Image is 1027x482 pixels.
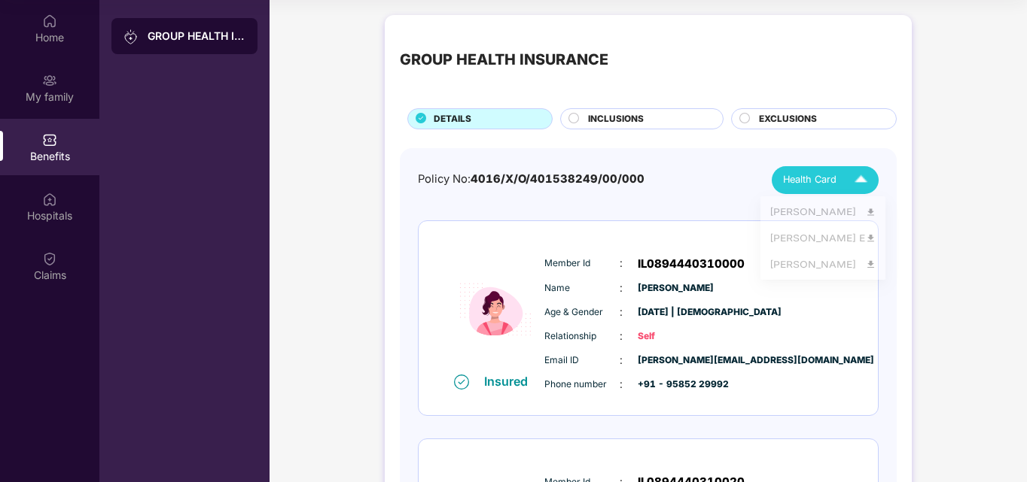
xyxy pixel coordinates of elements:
[865,209,876,220] img: svg+xml;base64,PHN2ZyB4bWxucz0iaHR0cDovL3d3dy53My5vcmcvMjAwMC9zdmciIHdpZHRoPSI0OCIgaGVpZ2h0PSI0OC...
[620,376,623,393] span: :
[400,48,608,71] div: GROUP HEALTH INSURANCE
[544,305,620,320] span: Age & Gender
[638,353,713,368] span: [PERSON_NAME][EMAIL_ADDRESS][DOMAIN_NAME]
[769,206,876,223] div: [PERSON_NAME]
[484,374,537,389] div: Insured
[638,281,713,296] span: [PERSON_NAME]
[123,29,139,44] img: svg+xml;base64,PHN2ZyB3aWR0aD0iMjAiIGhlaWdodD0iMjAiIHZpZXdCb3g9IjAgMCAyMCAyMCIgZmlsbD0ibm9uZSIgeG...
[42,132,57,147] img: svg+xml;base64,PHN2ZyBpZD0iQmVuZWZpdHMiIHhtbG5zPSJodHRwOi8vd3d3LnczLm9yZy8yMDAwL3N2ZyIgd2lkdGg9Ij...
[769,266,876,283] div: [PERSON_NAME]
[544,377,620,392] span: Phone number
[588,112,644,126] span: INCLUSIONS
[544,329,620,344] span: Relationship
[638,255,745,273] span: IL0894440310000
[450,246,541,373] img: icon
[638,377,713,392] span: +91 - 95852 29992
[848,167,874,193] img: Icuh8uwCUCF+XjCZyLQsAKiDCM9HiE6CMYmKQaPGkZKaA32CAAACiQcFBJY0IsAAAAASUVORK5CYII=
[783,172,837,187] span: Health Card
[865,269,876,280] img: svg+xml;base64,PHN2ZyB4bWxucz0iaHR0cDovL3d3dy53My5vcmcvMjAwMC9zdmciIHdpZHRoPSI0OCIgaGVpZ2h0PSI0OC...
[620,255,623,271] span: :
[544,281,620,296] span: Name
[42,192,57,207] img: svg+xml;base64,PHN2ZyBpZD0iSG9zcGl0YWxzIiB4bWxucz0iaHR0cDovL3d3dy53My5vcmcvMjAwMC9zdmciIHdpZHRoPS...
[42,251,57,266] img: svg+xml;base64,PHN2ZyBpZD0iQ2xhaW0iIHhtbG5zPSJodHRwOi8vd3d3LnczLm9yZy8yMDAwL3N2ZyIgd2lkdGg9IjIwIi...
[544,256,620,271] span: Member Id
[769,236,876,253] div: [PERSON_NAME] E
[42,73,57,88] img: svg+xml;base64,PHN2ZyB3aWR0aD0iMjAiIGhlaWdodD0iMjAiIHZpZXdCb3g9IjAgMCAyMCAyMCIgZmlsbD0ibm9uZSIgeG...
[434,112,471,126] span: DETAILS
[42,14,57,29] img: svg+xml;base64,PHN2ZyBpZD0iSG9tZSIgeG1sbnM9Imh0dHA6Ly93d3cudzMub3JnLzIwMDAvc3ZnIiB3aWR0aD0iMjAiIG...
[620,352,623,368] span: :
[454,374,469,390] img: svg+xml;base64,PHN2ZyB4bWxucz0iaHR0cDovL3d3dy53My5vcmcvMjAwMC9zdmciIHdpZHRoPSIxNiIgaGVpZ2h0PSIxNi...
[620,328,623,344] span: :
[620,304,623,320] span: :
[638,329,713,344] span: Self
[148,29,245,44] div: GROUP HEALTH INSURANCE
[772,166,879,194] button: Health Card
[759,112,817,126] span: EXCLUSIONS
[865,239,876,250] img: svg+xml;base64,PHN2ZyB4bWxucz0iaHR0cDovL3d3dy53My5vcmcvMjAwMC9zdmciIHdpZHRoPSI0OCIgaGVpZ2h0PSI0OC...
[620,280,623,296] span: :
[418,171,645,188] div: Policy No:
[544,353,620,368] span: Email ID
[638,305,713,320] span: [DATE] | [DEMOGRAPHIC_DATA]
[471,172,645,186] span: 4016/X/O/401538249/00/000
